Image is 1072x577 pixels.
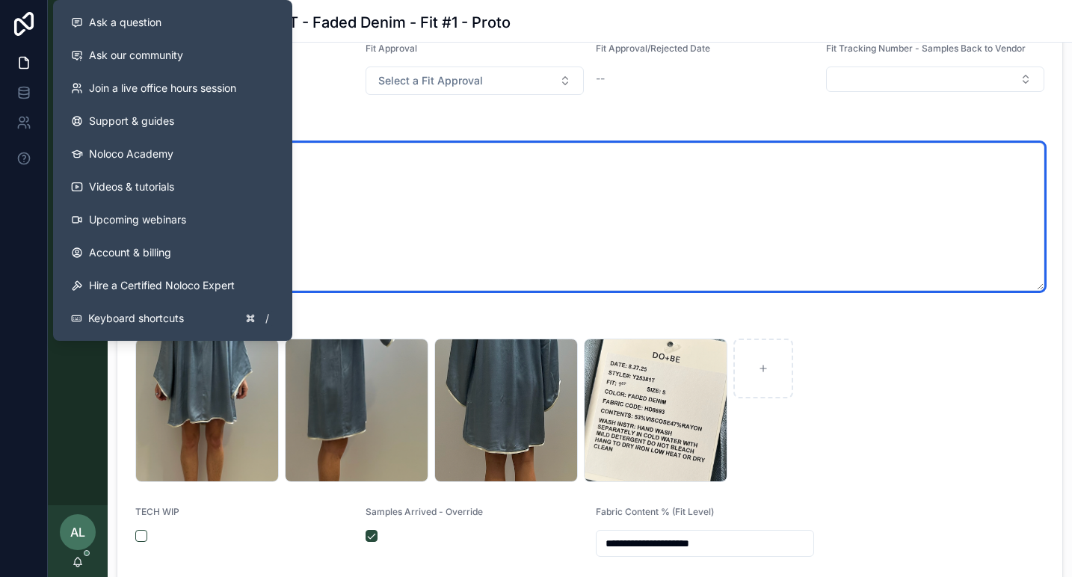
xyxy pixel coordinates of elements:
button: Hire a Certified Noloco Expert [59,269,286,302]
span: Support & guides [89,114,174,129]
span: Hire a Certified Noloco Expert [89,278,235,293]
span: Account & billing [89,245,171,260]
span: Fit Tracking Number - Samples Back to Vendor [826,43,1026,54]
span: TECH WIP [135,506,179,517]
a: Account & billing [59,236,286,269]
h1: Y25381T - Faded Denim - Fit #1 - Proto [235,12,511,33]
a: Ask our community [59,39,286,72]
button: Ask a question [59,6,286,39]
div: scrollable content [48,60,108,326]
span: Ask a question [89,15,161,30]
span: Videos & tutorials [89,179,174,194]
span: / [261,312,273,324]
span: Fabric Content % (Fit Level) [596,506,714,517]
a: Support & guides [59,105,286,138]
span: AL [70,523,85,541]
a: Join a live office hours session [59,72,286,105]
span: Noloco Academy [89,146,173,161]
span: Fit Approval [366,43,417,54]
span: Select a Fit Approval [378,73,483,88]
span: Ask our community [89,48,183,63]
a: Upcoming webinars [59,203,286,236]
a: Videos & tutorials [59,170,286,203]
span: Fit Approval/Rejected Date [596,43,710,54]
button: Select Button [826,67,1044,92]
span: Samples Arrived - Override [366,506,483,517]
span: -- [596,71,605,86]
button: Select Button [366,67,584,95]
span: Keyboard shortcuts [88,311,184,326]
span: Join a live office hours session [89,81,236,96]
button: Keyboard shortcuts/ [59,302,286,335]
span: Upcoming webinars [89,212,186,227]
a: Noloco Academy [59,138,286,170]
